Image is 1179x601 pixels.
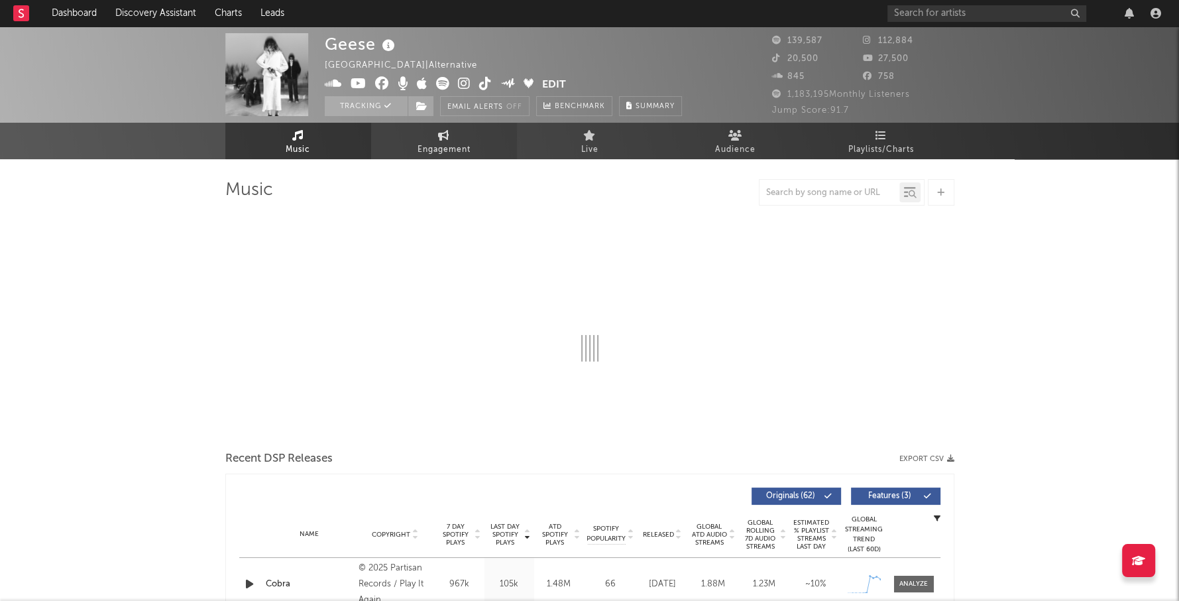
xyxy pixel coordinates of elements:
button: Features(3) [851,488,940,505]
div: Geese [325,33,398,55]
span: Jump Score: 91.7 [772,106,849,115]
a: Engagement [371,123,517,159]
div: 967k [438,578,481,591]
a: Live [517,123,663,159]
div: 105k [488,578,531,591]
div: 1.23M [742,578,787,591]
div: [DATE] [640,578,685,591]
a: Audience [663,123,809,159]
button: Summary [619,96,682,116]
span: 1,183,195 Monthly Listeners [772,90,910,99]
span: Engagement [418,142,471,158]
a: Benchmark [536,96,612,116]
span: 758 [863,72,895,81]
div: 1.48M [537,578,581,591]
span: Audience [715,142,756,158]
span: Released [643,531,674,539]
span: ATD Spotify Plays [537,523,573,547]
div: 66 [587,578,634,591]
button: Originals(62) [752,488,841,505]
a: Cobra [266,578,353,591]
span: 27,500 [863,54,909,63]
span: 112,884 [863,36,913,45]
div: 1.88M [691,578,736,591]
span: 139,587 [772,36,822,45]
a: Music [225,123,371,159]
button: Email AlertsOff [440,96,530,116]
em: Off [506,103,522,111]
span: Originals ( 62 ) [760,492,821,500]
span: Last Day Spotify Plays [488,523,523,547]
span: Features ( 3 ) [860,492,921,500]
span: Estimated % Playlist Streams Last Day [793,519,830,551]
span: Copyright [372,531,410,539]
span: Live [581,142,598,158]
button: Tracking [325,96,408,116]
span: 845 [772,72,805,81]
span: 20,500 [772,54,818,63]
div: Name [266,529,353,539]
span: 7 Day Spotify Plays [438,523,473,547]
div: ~ 10 % [793,578,838,591]
div: Global Streaming Trend (Last 60D) [844,515,884,555]
div: [GEOGRAPHIC_DATA] | Alternative [325,58,492,74]
span: Summary [636,103,675,110]
a: Playlists/Charts [809,123,954,159]
input: Search for artists [887,5,1086,22]
span: Recent DSP Releases [225,451,333,467]
span: Global Rolling 7D Audio Streams [742,519,779,551]
span: Global ATD Audio Streams [691,523,728,547]
span: Benchmark [555,99,605,115]
span: Playlists/Charts [848,142,914,158]
span: Music [286,142,310,158]
button: Export CSV [899,455,954,463]
span: Spotify Popularity [587,524,626,544]
button: Edit [542,77,566,94]
input: Search by song name or URL [759,188,899,198]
